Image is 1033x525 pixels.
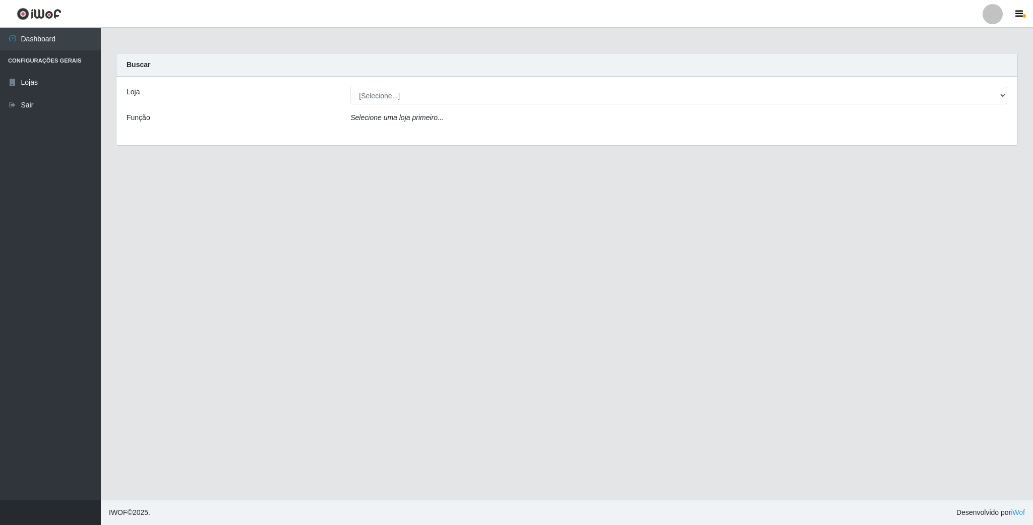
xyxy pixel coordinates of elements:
span: IWOF [109,508,128,516]
label: Loja [127,87,140,97]
a: iWof [1011,508,1025,516]
i: Selecione uma loja primeiro... [350,113,443,122]
span: © 2025 . [109,507,150,518]
strong: Buscar [127,61,150,69]
span: Desenvolvido por [956,507,1025,518]
img: CoreUI Logo [17,8,62,20]
label: Função [127,112,150,123]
